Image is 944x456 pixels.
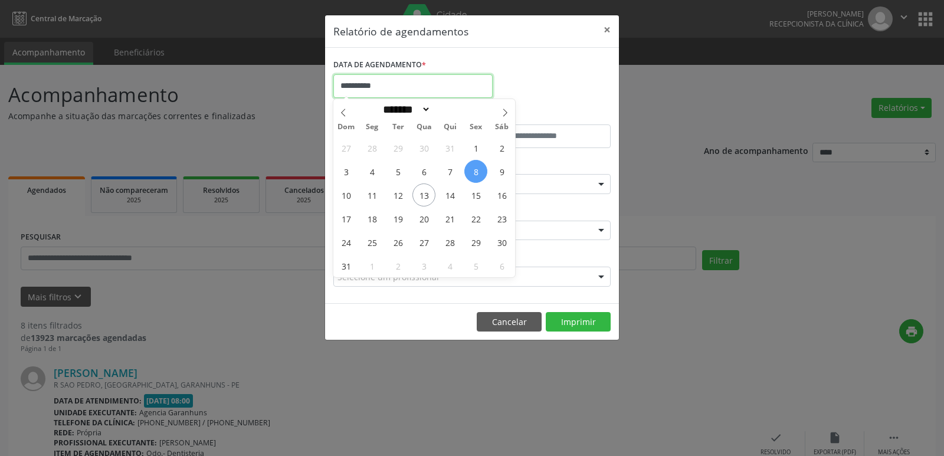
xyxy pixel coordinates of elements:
h5: Relatório de agendamentos [333,24,468,39]
span: Julho 30, 2025 [412,136,435,159]
span: Ter [385,123,411,131]
span: Julho 31, 2025 [438,136,461,159]
span: Agosto 28, 2025 [438,231,461,254]
span: Setembro 2, 2025 [386,254,409,277]
button: Imprimir [546,312,611,332]
span: Agosto 18, 2025 [360,207,383,230]
span: Agosto 5, 2025 [386,160,409,183]
span: Agosto 8, 2025 [464,160,487,183]
span: Julho 27, 2025 [335,136,358,159]
span: Agosto 6, 2025 [412,160,435,183]
button: Close [595,15,619,44]
span: Agosto 1, 2025 [464,136,487,159]
input: Year [431,103,470,116]
span: Agosto 31, 2025 [335,254,358,277]
select: Month [379,103,431,116]
span: Agosto 4, 2025 [360,160,383,183]
span: Qua [411,123,437,131]
span: Agosto 21, 2025 [438,207,461,230]
span: Setembro 4, 2025 [438,254,461,277]
span: Selecione um profissional [337,271,439,283]
label: ATÉ [475,106,611,124]
span: Agosto 27, 2025 [412,231,435,254]
span: Agosto 15, 2025 [464,183,487,206]
span: Agosto 3, 2025 [335,160,358,183]
span: Agosto 12, 2025 [386,183,409,206]
span: Agosto 26, 2025 [386,231,409,254]
span: Agosto 24, 2025 [335,231,358,254]
span: Dom [333,123,359,131]
span: Agosto 9, 2025 [490,160,513,183]
span: Setembro 1, 2025 [360,254,383,277]
span: Julho 29, 2025 [386,136,409,159]
span: Agosto 14, 2025 [438,183,461,206]
span: Agosto 25, 2025 [360,231,383,254]
span: Agosto 20, 2025 [412,207,435,230]
span: Agosto 10, 2025 [335,183,358,206]
span: Agosto 17, 2025 [335,207,358,230]
span: Sex [463,123,489,131]
span: Agosto 19, 2025 [386,207,409,230]
span: Agosto 16, 2025 [490,183,513,206]
span: Agosto 2, 2025 [490,136,513,159]
span: Sáb [489,123,515,131]
span: Qui [437,123,463,131]
span: Agosto 7, 2025 [438,160,461,183]
span: Agosto 11, 2025 [360,183,383,206]
span: Agosto 23, 2025 [490,207,513,230]
button: Cancelar [477,312,542,332]
span: Agosto 22, 2025 [464,207,487,230]
span: Agosto 30, 2025 [490,231,513,254]
span: Agosto 29, 2025 [464,231,487,254]
span: Seg [359,123,385,131]
label: DATA DE AGENDAMENTO [333,56,426,74]
span: Agosto 13, 2025 [412,183,435,206]
span: Setembro 6, 2025 [490,254,513,277]
span: Setembro 3, 2025 [412,254,435,277]
span: Julho 28, 2025 [360,136,383,159]
span: Setembro 5, 2025 [464,254,487,277]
